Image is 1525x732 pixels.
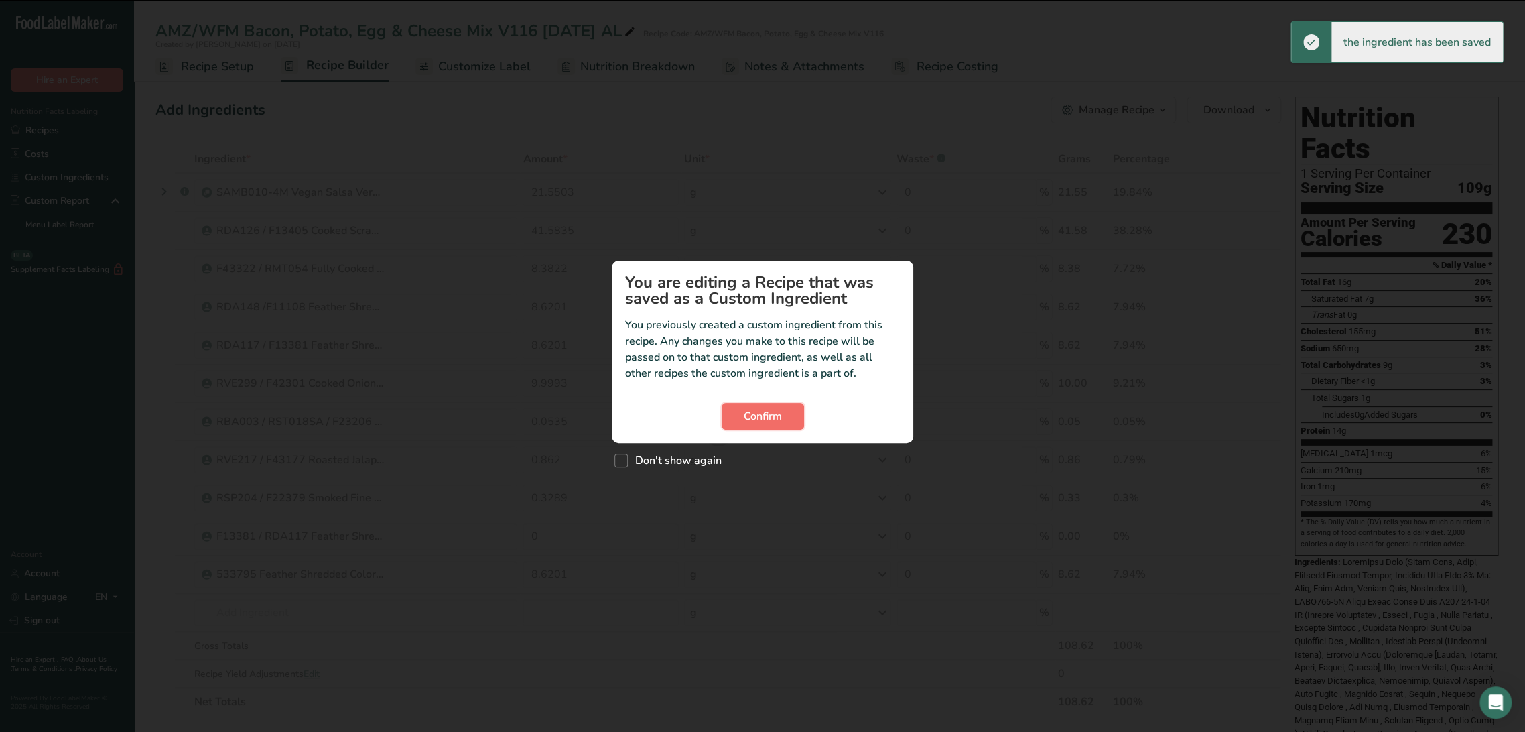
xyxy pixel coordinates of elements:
[628,454,722,467] span: Don't show again
[625,274,900,306] h1: You are editing a Recipe that was saved as a Custom Ingredient
[722,403,804,430] button: Confirm
[625,317,900,381] p: You previously created a custom ingredient from this recipe. Any changes you make to this recipe ...
[1331,22,1503,62] div: the ingredient has been saved
[744,408,782,424] span: Confirm
[1479,686,1512,719] div: Open Intercom Messenger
